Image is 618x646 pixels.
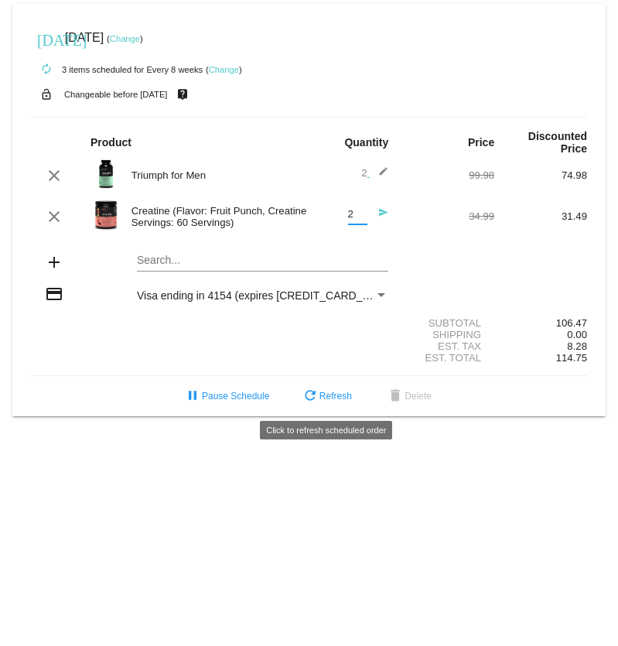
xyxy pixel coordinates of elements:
mat-icon: clear [45,166,63,185]
span: Refresh [301,391,352,402]
small: Changeable before [DATE] [64,90,168,99]
span: 0.00 [567,329,587,340]
span: Visa ending in 4154 (expires [CREDIT_CARD_DATA]) [137,289,396,302]
mat-icon: credit_card [45,285,63,303]
small: ( ) [107,34,143,43]
button: Delete [374,382,444,410]
strong: Price [468,136,494,149]
div: 74.98 [494,169,587,181]
span: 114.75 [556,352,587,364]
strong: Quantity [344,136,388,149]
a: Change [209,65,239,74]
mat-icon: refresh [301,388,319,406]
span: 8.28 [567,340,587,352]
input: Quantity [348,209,367,220]
span: Delete [386,391,432,402]
mat-icon: delete [386,388,405,406]
div: Est. Total [401,352,494,364]
strong: Product [90,136,131,149]
mat-icon: add [45,253,63,272]
div: Est. Tax [401,340,494,352]
mat-icon: edit [370,166,388,185]
small: ( ) [206,65,242,74]
div: Creatine (Flavor: Fruit Punch, Creatine Servings: 60 Servings) [124,205,309,228]
small: 3 items scheduled for Every 8 weeks [31,65,203,74]
mat-icon: clear [45,207,63,226]
img: Image-1-Creatine-60S-Fruit-Punch-1000x1000-1.png [90,200,121,231]
div: 106.47 [494,317,587,329]
mat-select: Payment Method [137,289,388,302]
input: Search... [137,255,388,267]
span: 2 [361,167,388,179]
mat-icon: lock_open [37,84,56,104]
div: Shipping [401,329,494,340]
div: Triumph for Men [124,169,309,181]
span: Pause Schedule [183,391,269,402]
a: Change [110,34,140,43]
mat-icon: autorenew [37,60,56,79]
div: 99.98 [401,169,494,181]
mat-icon: pause [183,388,202,406]
div: 34.99 [401,210,494,222]
mat-icon: live_help [173,84,192,104]
button: Pause Schedule [171,382,282,410]
strong: Discounted Price [528,130,587,155]
mat-icon: [DATE] [37,29,56,48]
div: 31.49 [494,210,587,222]
button: Refresh [289,382,364,410]
mat-icon: send [370,207,388,226]
img: Image-1-Triumph_carousel-front-transp.png [90,159,121,190]
div: Subtotal [401,317,494,329]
